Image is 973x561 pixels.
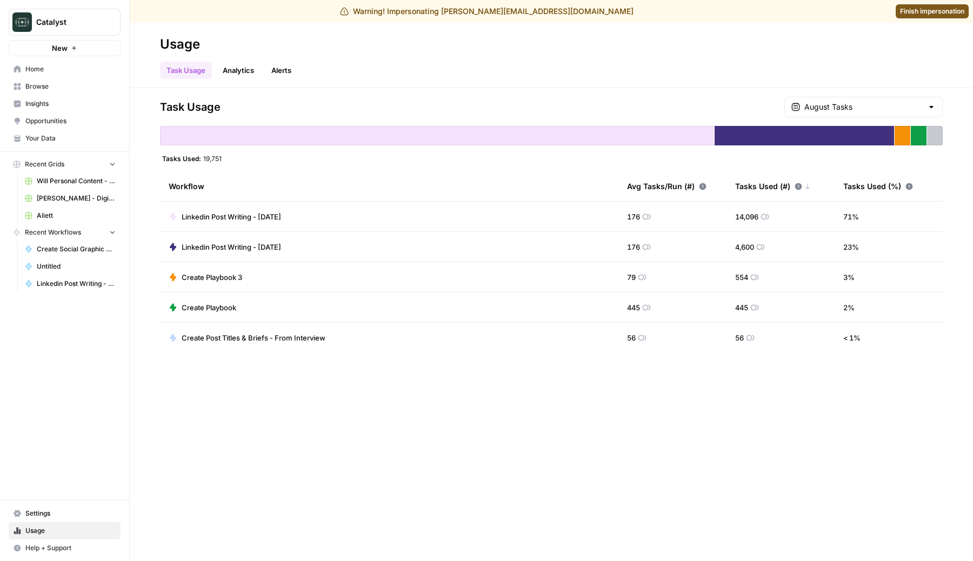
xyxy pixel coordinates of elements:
[20,172,121,190] a: Will Personal Content - [DATE]
[169,211,281,222] a: Linkedin Post Writing - [DATE]
[25,526,116,536] span: Usage
[162,154,201,163] span: Tasks Used:
[9,112,121,130] a: Opportunities
[843,171,913,201] div: Tasks Used (%)
[25,82,116,91] span: Browse
[9,130,121,147] a: Your Data
[25,543,116,553] span: Help + Support
[843,302,855,313] span: 2 %
[896,4,969,18] a: Finish impersonation
[20,275,121,292] a: Linkedin Post Writing - [DATE]
[25,509,116,518] span: Settings
[25,64,116,74] span: Home
[9,539,121,557] button: Help + Support
[37,279,116,289] span: Linkedin Post Writing - [DATE]
[9,9,121,36] button: Workspace: Catalyst
[627,242,640,252] span: 176
[735,332,744,343] span: 56
[37,262,116,271] span: Untitled
[735,211,758,222] span: 14,096
[25,159,64,169] span: Recent Grids
[843,272,855,283] span: 3 %
[804,102,923,112] input: August Tasks
[9,61,121,78] a: Home
[900,6,964,16] span: Finish impersonation
[37,176,116,186] span: Will Personal Content - [DATE]
[9,156,121,172] button: Recent Grids
[20,258,121,275] a: Untitled
[627,302,640,313] span: 445
[20,207,121,224] a: Aliett
[203,154,222,163] span: 19,751
[340,6,634,17] div: Warning! Impersonating [PERSON_NAME][EMAIL_ADDRESS][DOMAIN_NAME]
[12,12,32,32] img: Catalyst Logo
[37,211,116,221] span: Aliett
[735,242,754,252] span: 4,600
[169,171,610,201] div: Workflow
[169,242,281,252] a: Linkedin Post Writing - [DATE]
[169,302,236,313] a: Create Playbook
[169,332,325,343] a: Create Post Titles & Briefs - From Interview
[9,95,121,112] a: Insights
[20,190,121,207] a: [PERSON_NAME] - Digital Wealth Insider
[182,211,281,222] span: Linkedin Post Writing - [DATE]
[216,62,261,79] a: Analytics
[627,272,636,283] span: 79
[182,272,242,283] span: Create Playbook 3
[182,332,325,343] span: Create Post Titles & Briefs - From Interview
[182,302,236,313] span: Create Playbook
[627,332,636,343] span: 56
[160,36,200,53] div: Usage
[25,116,116,126] span: Opportunities
[735,171,811,201] div: Tasks Used (#)
[160,62,212,79] a: Task Usage
[9,78,121,95] a: Browse
[20,241,121,258] a: Create Social Graphic Carousel (8 slide)
[182,242,281,252] span: Linkedin Post Writing - [DATE]
[37,244,116,254] span: Create Social Graphic Carousel (8 slide)
[627,171,707,201] div: Avg Tasks/Run (#)
[735,272,748,283] span: 554
[9,224,121,241] button: Recent Workflows
[843,242,859,252] span: 23 %
[843,211,859,222] span: 71 %
[169,272,242,283] a: Create Playbook 3
[37,193,116,203] span: [PERSON_NAME] - Digital Wealth Insider
[25,228,81,237] span: Recent Workflows
[627,211,640,222] span: 176
[265,62,298,79] a: Alerts
[160,99,221,115] span: Task Usage
[9,522,121,539] a: Usage
[52,43,68,54] span: New
[843,332,861,343] span: < 1 %
[735,302,748,313] span: 445
[9,505,121,522] a: Settings
[36,17,102,28] span: Catalyst
[25,99,116,109] span: Insights
[9,40,121,56] button: New
[25,133,116,143] span: Your Data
